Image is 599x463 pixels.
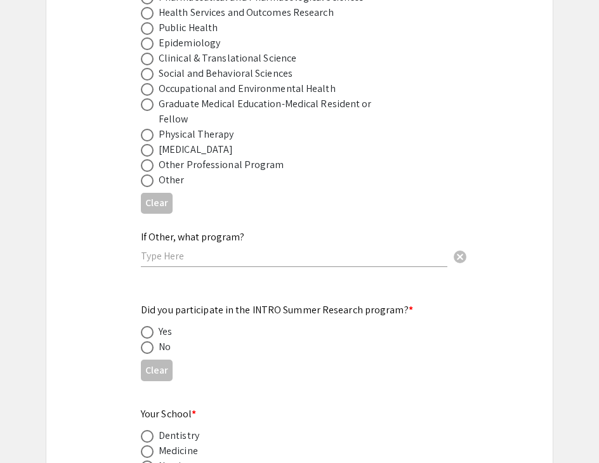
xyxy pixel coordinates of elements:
[159,96,381,127] div: Graduate Medical Education-Medical Resident or Fellow
[159,36,220,51] div: Epidemiology
[159,20,218,36] div: Public Health
[141,303,413,316] mat-label: Did you participate in the INTRO Summer Research program?
[159,443,198,459] div: Medicine
[159,428,199,443] div: Dentistry
[141,360,173,381] button: Clear
[141,230,244,244] mat-label: If Other, what program?
[159,51,296,66] div: Clinical & Translational Science
[141,249,447,263] input: Type Here
[452,249,468,264] span: cancel
[159,157,284,173] div: Other Professional Program
[159,81,336,96] div: Occupational and Environmental Health
[10,406,54,453] iframe: Chat
[159,339,171,355] div: No
[159,5,334,20] div: Health Services and Outcomes Research
[447,243,473,268] button: Clear
[159,142,233,157] div: [MEDICAL_DATA]
[159,173,185,188] div: Other
[159,324,172,339] div: Yes
[141,407,196,421] mat-label: Your School
[159,66,293,81] div: Social and Behavioral Sciences
[141,193,173,214] button: Clear
[159,127,234,142] div: Physical Therapy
